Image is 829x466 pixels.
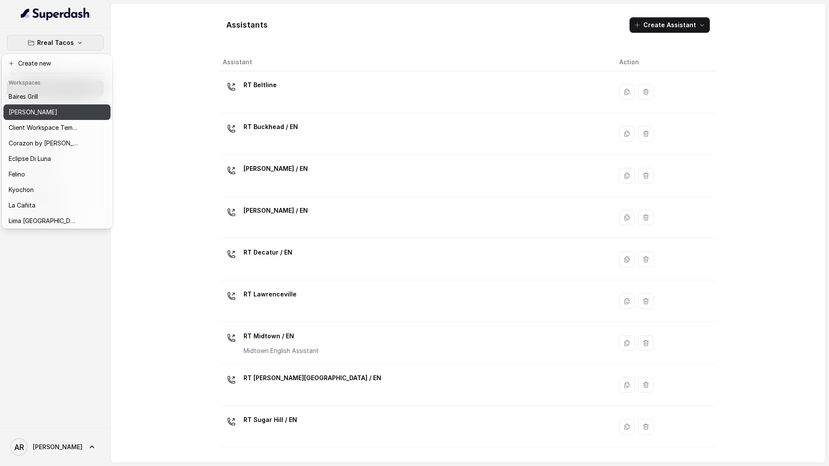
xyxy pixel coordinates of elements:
p: [PERSON_NAME] [9,107,57,117]
p: Client Workspace Template [9,123,78,133]
p: Corazon by [PERSON_NAME] [9,138,78,148]
button: Rreal Tacos [7,35,104,50]
p: Eclipse Di Luna [9,154,51,164]
p: Kyochon [9,185,34,195]
button: Create new [3,56,111,71]
p: Lima [GEOGRAPHIC_DATA] [9,216,78,226]
div: Rreal Tacos [2,54,112,229]
p: Rreal Tacos [37,38,74,48]
p: Baires Grill [9,91,38,102]
header: Workspaces [3,75,111,89]
p: Felino [9,169,25,179]
p: La Cañita [9,200,35,211]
